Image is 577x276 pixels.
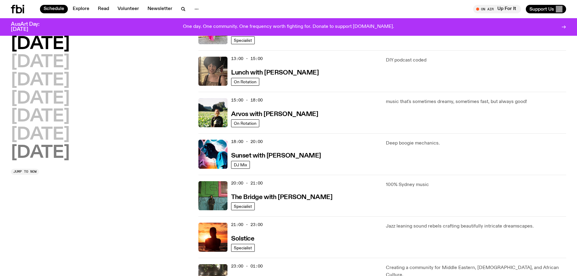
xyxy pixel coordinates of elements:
[231,202,255,210] a: Specialist
[231,111,318,118] h3: Arvos with [PERSON_NAME]
[231,68,319,76] a: Lunch with [PERSON_NAME]
[529,6,554,12] span: Support Us
[11,126,70,143] button: [DATE]
[231,119,259,127] a: On Rotation
[198,98,227,127] img: Bri is smiling and wearing a black t-shirt. She is standing in front of a lush, green field. Ther...
[11,108,70,125] button: [DATE]
[11,72,70,89] button: [DATE]
[231,244,255,252] a: Specialist
[231,36,255,44] a: Specialist
[198,140,227,169] img: Simon Caldwell stands side on, looking downwards. He has headphones on. Behind him is a brightly ...
[114,5,143,13] a: Volunteer
[526,5,566,13] button: Support Us
[234,245,252,250] span: Specialist
[386,57,566,64] p: DIY podcast coded
[231,110,318,118] a: Arvos with [PERSON_NAME]
[231,180,263,186] span: 20:00 - 21:00
[231,234,254,242] a: Solstice
[231,222,263,228] span: 21:00 - 23:00
[231,194,332,201] h3: The Bridge with [PERSON_NAME]
[231,151,321,159] a: Sunset with [PERSON_NAME]
[231,97,263,103] span: 15:00 - 18:00
[234,162,247,167] span: DJ Mix
[386,181,566,188] p: 100% Sydney music
[11,22,50,32] h3: AusArt Day: [DATE]
[40,5,68,13] a: Schedule
[183,24,394,30] p: One day. One community. One frequency worth fighting for. Donate to support [DOMAIN_NAME].
[11,169,39,175] button: Jump to now
[231,263,263,269] span: 23:00 - 01:00
[231,56,263,62] span: 13:00 - 15:00
[386,140,566,147] p: Deep boogie mechanics.
[473,5,521,13] button: On AirUp For It
[231,236,254,242] h3: Solstice
[231,161,250,169] a: DJ Mix
[234,204,252,208] span: Specialist
[231,153,321,159] h3: Sunset with [PERSON_NAME]
[198,223,227,252] img: A girl standing in the ocean as waist level, staring into the rise of the sun.
[231,70,319,76] h3: Lunch with [PERSON_NAME]
[94,5,113,13] a: Read
[198,181,227,210] img: Amelia Sparke is wearing a black hoodie and pants, leaning against a blue, green and pink wall wi...
[11,54,70,71] button: [DATE]
[69,5,93,13] a: Explore
[386,223,566,230] p: Jazz leaning sound rebels crafting beautifully intricate dreamscapes.
[13,170,37,173] span: Jump to now
[234,38,252,42] span: Specialist
[234,79,257,84] span: On Rotation
[231,193,332,201] a: The Bridge with [PERSON_NAME]
[11,145,70,161] button: [DATE]
[234,121,257,125] span: On Rotation
[11,36,70,53] button: [DATE]
[231,78,259,86] a: On Rotation
[386,98,566,105] p: music that's sometimes dreamy, sometimes fast, but always good!
[231,139,263,145] span: 18:00 - 20:00
[144,5,176,13] a: Newsletter
[11,90,70,107] button: [DATE]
